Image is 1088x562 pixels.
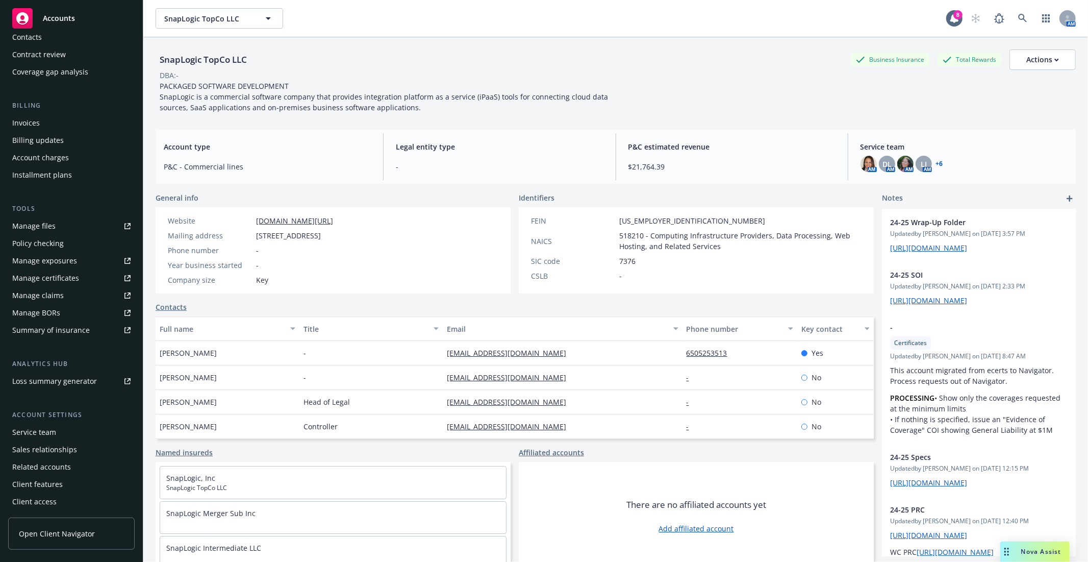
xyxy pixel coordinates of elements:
div: Company size [168,275,252,285]
div: Key contact [801,324,858,334]
a: Manage files [8,218,135,234]
span: - [256,260,259,271]
div: FEIN [531,215,615,226]
a: Client features [8,476,135,493]
a: Invoices [8,115,135,131]
span: P&C - Commercial lines [164,161,371,172]
a: SnapLogic Intermediate LLC [166,543,261,553]
span: Nova Assist [1021,547,1061,556]
span: 518210 - Computing Infrastructure Providers, Data Processing, Web Hosting, and Related Services [619,230,862,252]
div: DBA: - [160,70,179,81]
a: [URL][DOMAIN_NAME] [890,296,967,305]
a: [URL][DOMAIN_NAME] [917,547,994,557]
div: Sales relationships [12,442,77,458]
a: SnapLogic Merger Sub Inc [166,508,256,518]
span: SnapLogic TopCo LLC [166,483,500,493]
div: 24-25 Wrap-Up FolderUpdatedby [PERSON_NAME] on [DATE] 3:57 PM[URL][DOMAIN_NAME] [882,209,1076,261]
span: 24-25 Specs [890,452,1041,462]
span: - [396,161,603,172]
span: No [812,372,821,383]
p: WC PRC [890,547,1068,557]
a: Manage exposures [8,253,135,269]
div: CSLB [531,271,615,281]
a: +6 [936,161,943,167]
span: [STREET_ADDRESS] [256,230,321,241]
span: PACKAGED SOFTWARE DEVELOPMENT SnapLogic is a commercial software company that provides integratio... [160,81,610,112]
div: Actions [1026,50,1059,69]
a: Billing updates [8,132,135,149]
span: P&C estimated revenue [628,141,836,152]
span: Updated by [PERSON_NAME] on [DATE] 8:47 AM [890,352,1068,361]
button: SnapLogic TopCo LLC [156,8,283,29]
a: Report a Bug [989,8,1009,29]
a: Summary of insurance [8,322,135,338]
div: Contacts [12,29,42,45]
span: LI [921,159,927,169]
span: Updated by [PERSON_NAME] on [DATE] 12:40 PM [890,517,1068,526]
span: Updated by [PERSON_NAME] on [DATE] 2:33 PM [890,282,1068,291]
a: - [687,422,697,431]
a: [URL][DOMAIN_NAME] [890,243,967,253]
div: Billing updates [12,132,64,149]
strong: PROCESSING [890,393,934,403]
div: NAICS [531,236,615,247]
div: Summary of insurance [12,322,90,338]
span: - [890,322,1041,333]
a: Manage BORs [8,305,135,321]
button: Email [443,316,682,341]
span: - [303,348,306,358]
div: Analytics hub [8,359,135,369]
span: Open Client Navigator [19,528,95,539]
span: General info [156,192,198,203]
a: Installment plans [8,167,135,183]
img: photo [897,156,914,172]
a: Switch app [1036,8,1056,29]
div: Client access [12,494,57,510]
a: [URL][DOMAIN_NAME] [890,478,967,487]
a: Named insureds [156,447,213,458]
a: Client access [8,494,135,510]
a: Manage claims [8,287,135,304]
div: Policy checking [12,235,64,252]
div: Website [168,215,252,226]
img: photo [861,156,877,172]
span: SnapLogic TopCo LLC [164,13,252,24]
div: Installment plans [12,167,72,183]
div: Tools [8,204,135,214]
button: Nova Assist [1000,542,1070,562]
div: Title [303,324,428,334]
a: 6505253513 [687,348,736,358]
span: Account type [164,141,371,152]
a: Contract review [8,46,135,63]
div: Phone number [687,324,782,334]
div: SnapLogic TopCo LLC [156,53,251,66]
span: 24-25 Wrap-Up Folder [890,217,1041,228]
span: [PERSON_NAME] [160,348,217,358]
span: $21,764.39 [628,161,836,172]
div: Manage exposures [12,253,77,269]
button: Phone number [682,316,797,341]
span: Certificates [894,338,927,348]
div: 24-25 SpecsUpdatedby [PERSON_NAME] on [DATE] 12:15 PM[URL][DOMAIN_NAME] [882,444,1076,496]
a: Account charges [8,150,135,166]
div: Email [447,324,667,334]
span: - [303,372,306,383]
button: Full name [156,316,299,341]
div: Related accounts [12,459,71,475]
div: Service team [12,424,56,441]
a: Service team [8,424,135,441]
a: Accounts [8,4,135,33]
a: [EMAIL_ADDRESS][DOMAIN_NAME] [447,397,574,407]
div: SIC code [531,256,615,266]
div: Invoices [12,115,40,131]
a: Manage certificates [8,270,135,286]
a: Related accounts [8,459,135,475]
span: Controller [303,421,338,432]
div: Manage BORs [12,305,60,321]
div: Loss summary generator [12,373,97,389]
span: [US_EMPLOYER_IDENTIFICATION_NUMBER] [619,215,765,226]
div: Billing [8,101,135,111]
div: Drag to move [1000,542,1013,562]
a: Policy checking [8,235,135,252]
button: Key contact [797,316,874,341]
